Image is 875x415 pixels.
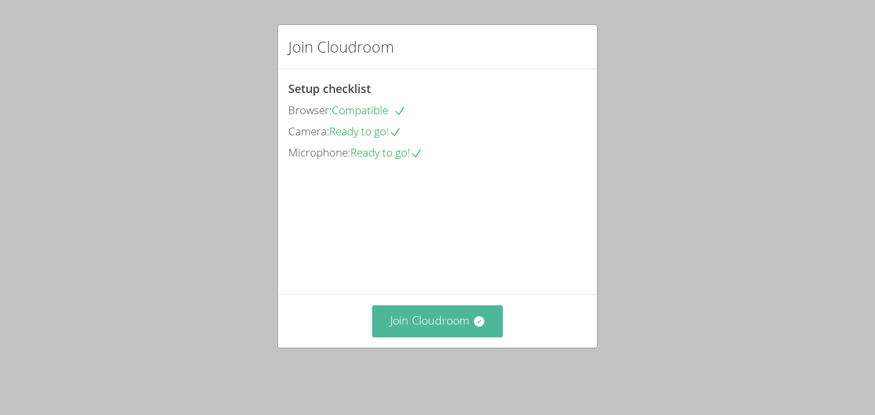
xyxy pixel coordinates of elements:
span: Browser: [288,103,332,117]
button: Join Cloudroom [372,305,503,337]
span: Ready to go! [329,124,402,139]
h2: Join Cloudroom [288,35,394,58]
span: Microphone: [288,145,350,160]
span: Ready to go! [350,145,423,160]
span: Compatible [332,103,406,117]
span: Setup checklist [288,81,371,96]
span: Camera: [288,124,329,139]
